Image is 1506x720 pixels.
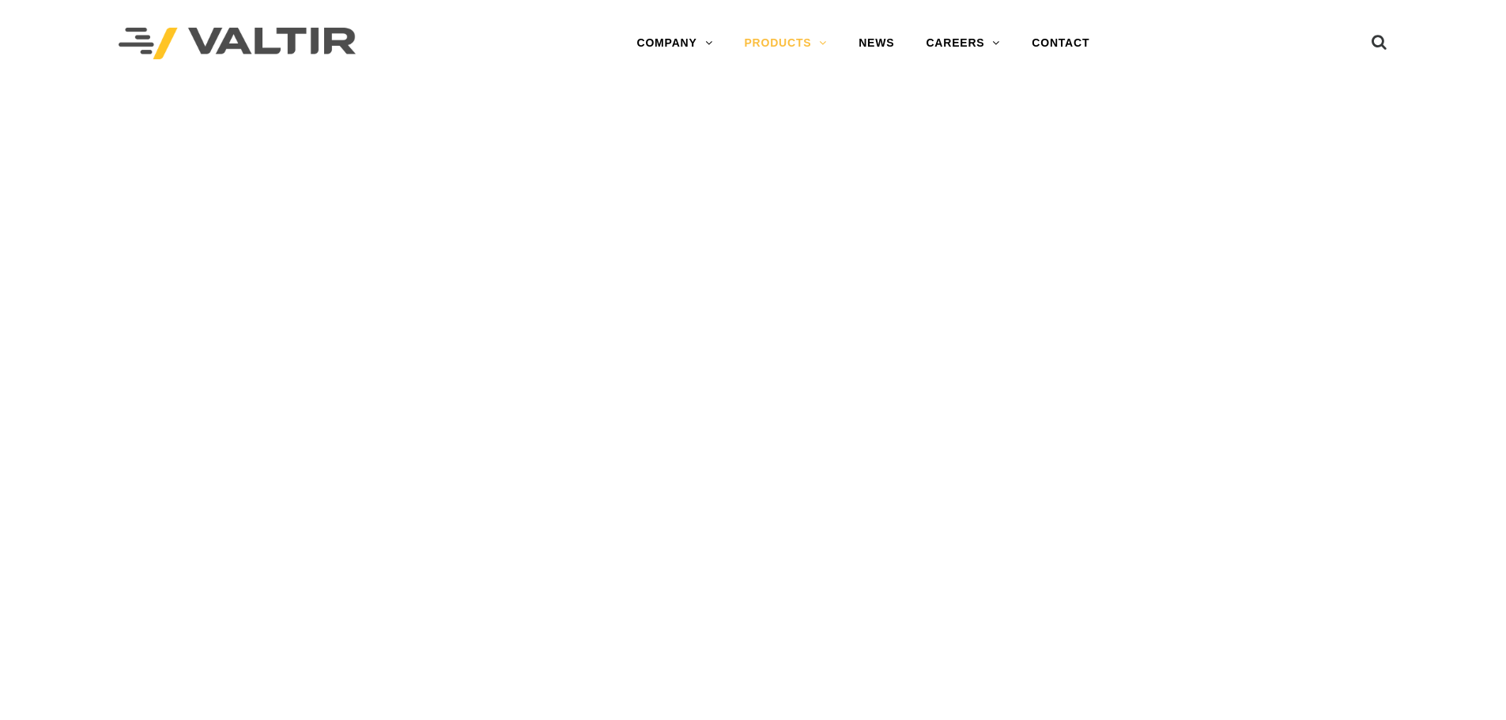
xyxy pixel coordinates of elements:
a: PRODUCTS [728,28,843,59]
a: NEWS [843,28,910,59]
a: CAREERS [910,28,1016,59]
img: Valtir [119,28,356,60]
a: COMPANY [621,28,728,59]
a: CONTACT [1016,28,1105,59]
